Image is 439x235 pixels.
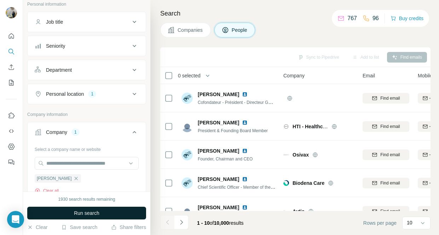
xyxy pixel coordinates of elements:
[242,205,248,210] img: LinkedIn logo
[6,76,17,89] button: My lists
[232,27,248,34] span: People
[293,208,305,215] span: Avtis
[407,219,412,226] p: 10
[27,224,47,231] button: Clear
[6,30,17,42] button: Quick start
[363,149,409,160] button: Find email
[283,208,289,214] img: Logo of Avtis
[61,224,97,231] button: Save search
[6,140,17,153] button: Dashboard
[380,180,400,186] span: Find email
[111,224,146,231] button: Share filters
[178,27,203,34] span: Companies
[363,121,409,132] button: Find email
[46,66,72,74] div: Department
[210,220,214,226] span: of
[28,124,146,143] button: Company1
[242,176,248,182] img: LinkedIn logo
[27,207,146,219] button: Run search
[380,152,400,158] span: Find email
[178,72,201,79] span: 0 selected
[35,143,139,153] div: Select a company name or website
[35,188,59,194] button: Clear all
[380,95,400,101] span: Find email
[418,72,432,79] span: Mobile
[198,157,253,161] span: Founder, Chairman and CEO
[88,91,96,97] div: 1
[160,8,431,18] h4: Search
[363,178,409,188] button: Find email
[7,211,24,228] div: Open Intercom Messenger
[198,91,239,98] span: [PERSON_NAME]
[197,220,210,226] span: 1 - 10
[198,119,239,126] span: [PERSON_NAME]
[46,42,65,49] div: Seniority
[197,220,244,226] span: results
[174,215,189,229] button: Navigate to next page
[214,220,229,226] span: 10,000
[198,99,309,105] span: Cofondateur - Président - Directeur Général - Ingénieur IoT
[380,123,400,130] span: Find email
[28,37,146,54] button: Seniority
[283,72,305,79] span: Company
[37,175,72,182] span: [PERSON_NAME]
[6,109,17,122] button: Use Surfe on LinkedIn
[6,125,17,137] button: Use Surfe API
[363,72,375,79] span: Email
[293,180,324,187] span: Biodena Care
[380,208,400,215] span: Find email
[46,129,67,136] div: Company
[198,147,239,154] span: [PERSON_NAME]
[74,210,99,217] span: Run search
[27,111,146,118] p: Company information
[347,14,357,23] p: 767
[391,13,423,23] button: Buy credits
[293,124,402,129] span: HTI - Healthcare AND Technology International
[28,86,146,102] button: Personal location1
[198,184,321,190] span: Chief Scientific Officer - Member of the executive board - Founder
[283,180,289,186] img: Logo of Biodena Care
[283,152,289,158] img: Logo of Osivax
[181,177,193,189] img: Avatar
[27,1,146,7] p: Personal information
[46,90,84,98] div: Personal location
[242,148,248,154] img: LinkedIn logo
[71,129,80,135] div: 1
[363,93,409,104] button: Find email
[198,176,239,183] span: [PERSON_NAME]
[198,204,239,211] span: [PERSON_NAME]
[6,7,17,18] img: Avatar
[181,206,193,217] img: Avatar
[363,219,397,227] span: Rows per page
[372,14,379,23] p: 96
[6,61,17,74] button: Enrich CSV
[58,196,115,202] div: 1930 search results remaining
[242,120,248,125] img: LinkedIn logo
[181,121,193,132] img: Avatar
[198,128,268,133] span: President & Founding Board Member
[28,13,146,30] button: Job title
[46,18,63,25] div: Job title
[242,92,248,97] img: LinkedIn logo
[181,149,193,160] img: Avatar
[28,61,146,78] button: Department
[181,93,193,104] img: Avatar
[363,206,409,217] button: Find email
[6,45,17,58] button: Search
[6,156,17,169] button: Feedback
[293,151,309,158] span: Osivax
[283,124,289,129] img: Logo of HTI - Healthcare AND Technology International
